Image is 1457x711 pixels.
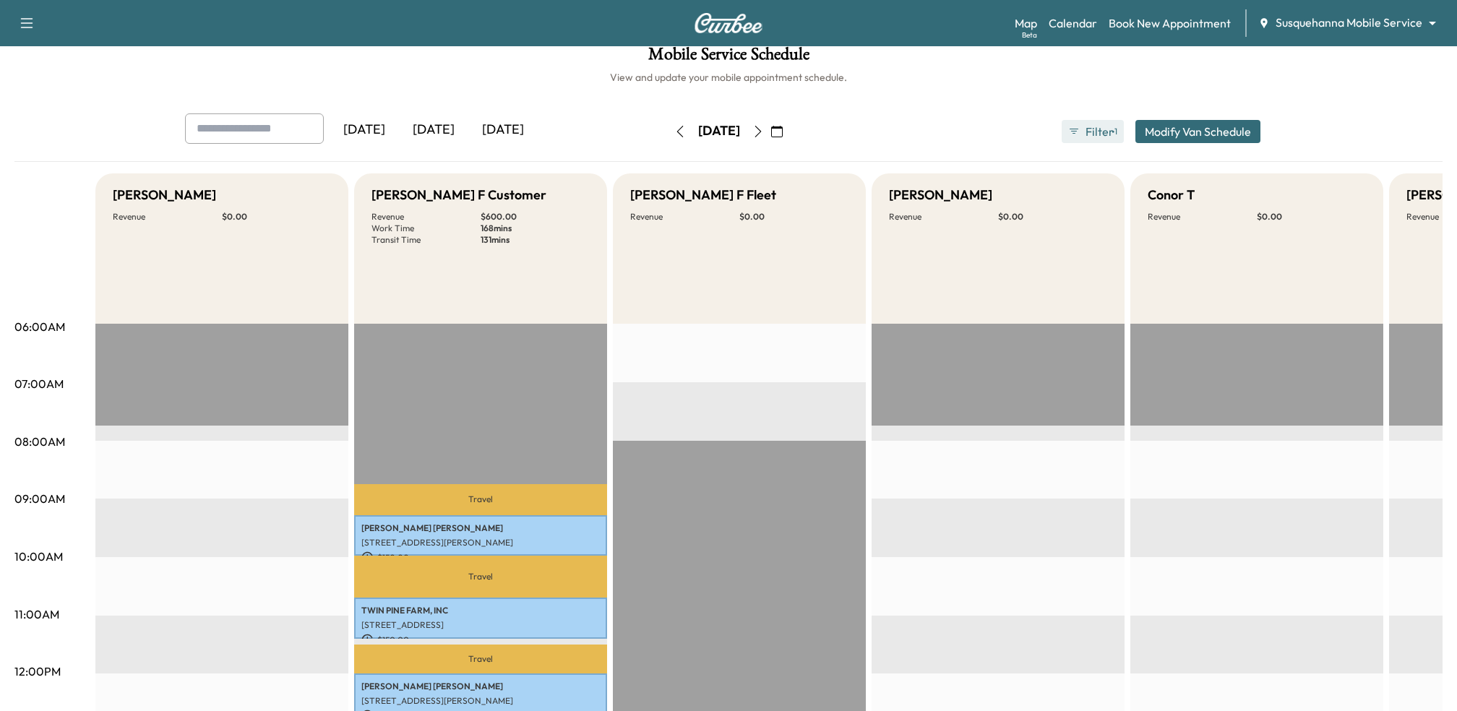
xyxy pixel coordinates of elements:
[113,185,216,205] h5: [PERSON_NAME]
[14,70,1443,85] h6: View and update your mobile appointment schedule.
[889,211,998,223] p: Revenue
[1257,211,1366,223] p: $ 0.00
[361,695,600,707] p: [STREET_ADDRESS][PERSON_NAME]
[1086,123,1112,140] span: Filter
[14,606,59,623] p: 11:00AM
[14,548,63,565] p: 10:00AM
[361,681,600,692] p: [PERSON_NAME] [PERSON_NAME]
[889,185,992,205] h5: [PERSON_NAME]
[1022,30,1037,40] div: Beta
[630,185,776,205] h5: [PERSON_NAME] F Fleet
[998,211,1107,223] p: $ 0.00
[361,634,600,647] p: $ 150.00
[468,113,538,147] div: [DATE]
[371,234,481,246] p: Transit Time
[1276,14,1422,31] span: Susquehanna Mobile Service
[694,13,763,33] img: Curbee Logo
[14,663,61,680] p: 12:00PM
[222,211,331,223] p: $ 0.00
[371,223,481,234] p: Work Time
[14,433,65,450] p: 08:00AM
[481,211,590,223] p: $ 600.00
[630,211,739,223] p: Revenue
[481,234,590,246] p: 131 mins
[14,318,65,335] p: 06:00AM
[14,490,65,507] p: 09:00AM
[354,645,607,673] p: Travel
[1062,120,1124,143] button: Filter●1
[371,185,546,205] h5: [PERSON_NAME] F Customer
[1135,120,1260,143] button: Modify Van Schedule
[1109,14,1231,32] a: Book New Appointment
[354,484,607,515] p: Travel
[361,537,600,548] p: [STREET_ADDRESS][PERSON_NAME]
[361,522,600,534] p: [PERSON_NAME] [PERSON_NAME]
[361,619,600,631] p: [STREET_ADDRESS]
[698,122,740,140] div: [DATE]
[481,223,590,234] p: 168 mins
[354,556,607,598] p: Travel
[1112,128,1114,135] span: ●
[1148,185,1195,205] h5: Conor T
[113,211,222,223] p: Revenue
[1049,14,1097,32] a: Calendar
[361,605,600,616] p: TWIN PINE FARM, INC
[1015,14,1037,32] a: MapBeta
[371,211,481,223] p: Revenue
[739,211,848,223] p: $ 0.00
[1114,126,1117,137] span: 1
[399,113,468,147] div: [DATE]
[1148,211,1257,223] p: Revenue
[14,46,1443,70] h1: Mobile Service Schedule
[361,551,600,564] p: $ 150.00
[14,375,64,392] p: 07:00AM
[330,113,399,147] div: [DATE]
